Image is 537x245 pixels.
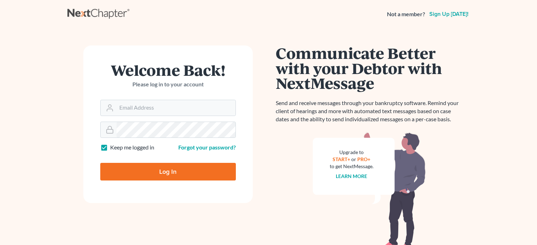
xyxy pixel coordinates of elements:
label: Keep me logged in [110,143,154,152]
h1: Communicate Better with your Debtor with NextMessage [276,45,463,91]
a: Learn more [336,173,367,179]
input: Email Address [117,100,235,116]
h1: Welcome Back! [100,62,236,78]
input: Log In [100,163,236,180]
strong: Not a member? [387,10,425,18]
p: Send and receive messages through your bankruptcy software. Remind your client of hearings and mo... [276,99,463,123]
a: START+ [333,156,350,162]
a: Sign up [DATE]! [428,11,470,17]
div: to get NextMessage. [330,163,374,170]
div: Upgrade to [330,149,374,156]
p: Please log in to your account [100,80,236,88]
a: Forgot your password? [178,144,236,151]
a: PRO+ [357,156,370,162]
span: or [351,156,356,162]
